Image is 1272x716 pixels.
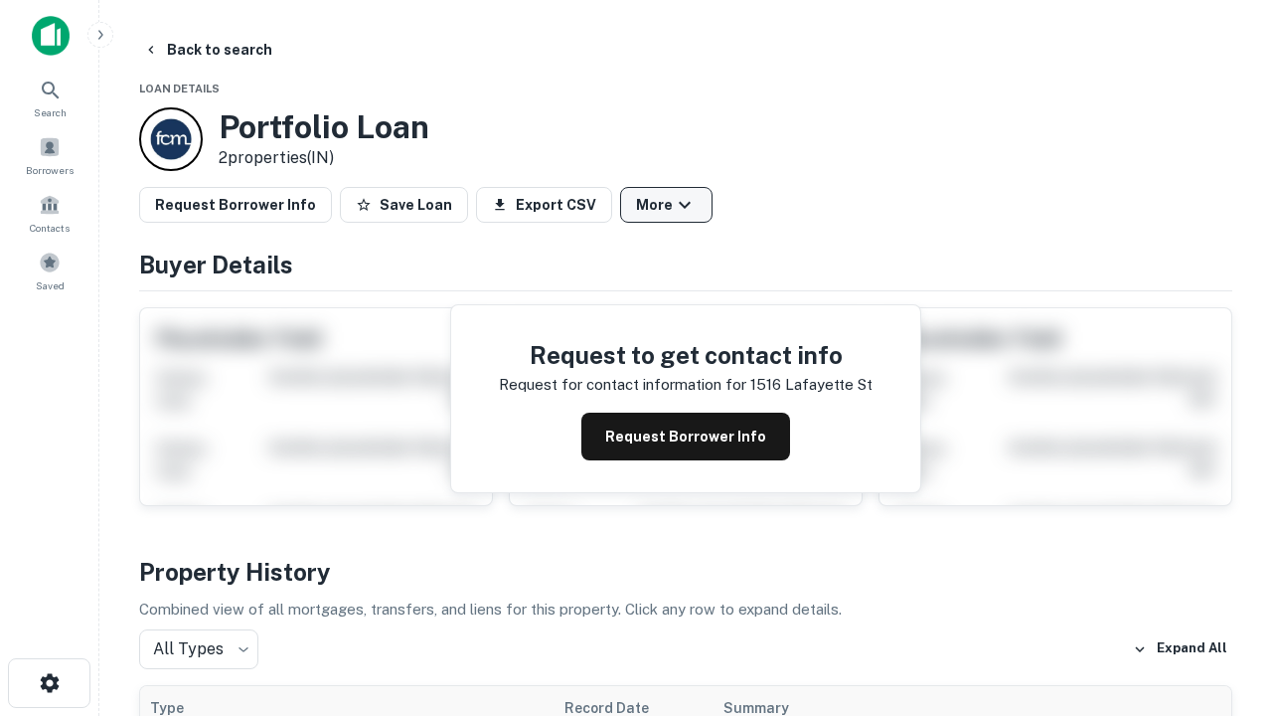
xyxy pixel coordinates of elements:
span: Saved [36,277,65,293]
h4: Buyer Details [139,247,1232,282]
button: Expand All [1128,634,1232,664]
p: 2 properties (IN) [219,146,429,170]
a: Search [6,71,93,124]
h3: Portfolio Loan [219,108,429,146]
p: Request for contact information for [499,373,746,397]
div: All Types [139,629,258,669]
iframe: Chat Widget [1173,557,1272,652]
p: 1516 lafayette st [750,373,873,397]
button: Save Loan [340,187,468,223]
p: Combined view of all mortgages, transfers, and liens for this property. Click any row to expand d... [139,598,1232,622]
a: Contacts [6,186,93,240]
span: Borrowers [26,162,74,178]
button: More [620,187,713,223]
button: Request Borrower Info [581,413,790,460]
h4: Property History [139,554,1232,590]
h4: Request to get contact info [499,337,873,373]
button: Export CSV [476,187,612,223]
span: Search [34,104,67,120]
a: Borrowers [6,128,93,182]
img: capitalize-icon.png [32,16,70,56]
span: Contacts [30,220,70,236]
span: Loan Details [139,83,220,94]
button: Back to search [135,32,280,68]
button: Request Borrower Info [139,187,332,223]
a: Saved [6,244,93,297]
